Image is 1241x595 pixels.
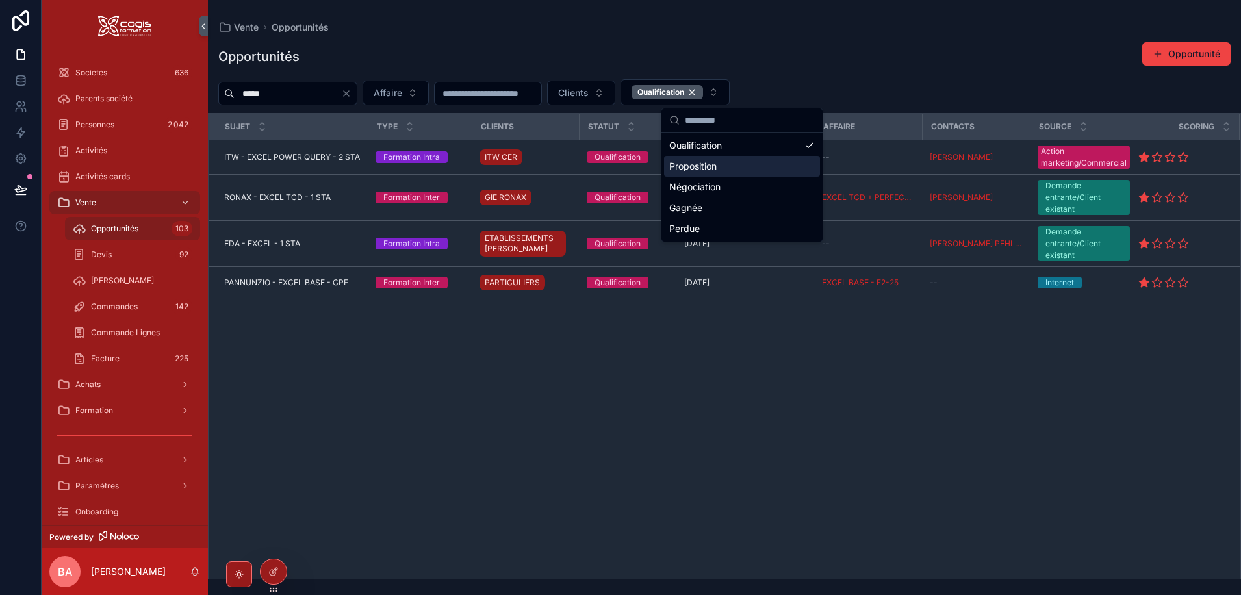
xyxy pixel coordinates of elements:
[930,152,1022,162] a: [PERSON_NAME]
[75,481,119,491] span: Paramètres
[218,21,259,34] a: Vente
[822,238,830,249] span: --
[75,120,114,130] span: Personnes
[930,238,1022,249] a: [PERSON_NAME] PEHLIVAN
[218,47,300,66] h1: Opportunités
[383,238,440,249] div: Formation Intra
[65,217,200,240] a: Opportunités103
[175,247,192,262] div: 92
[1038,277,1130,288] a: Internet
[49,113,200,136] a: Personnes2 042
[172,221,192,236] div: 103
[480,228,571,259] a: ETABLISSEMENTS [PERSON_NAME]
[91,223,138,234] span: Opportunités
[363,81,429,105] button: Select Button
[376,277,464,288] a: Formation Inter
[224,192,360,203] a: RONAX - EXCEL TCD - 1 STA
[49,165,200,188] a: Activités cards
[485,152,517,162] span: ITW CER
[485,233,561,254] span: ETABLISSEMENTS [PERSON_NAME]
[664,197,820,218] div: Gagnée
[822,192,914,203] a: EXCEL TCD + PERFECT - F1-25
[1179,121,1214,132] span: Scoring
[42,525,208,548] a: Powered by
[58,564,72,579] span: BA
[1045,277,1074,288] div: Internet
[91,301,138,312] span: Commandes
[1038,146,1130,169] a: Action marketing/Commercial
[49,474,200,498] a: Paramètres
[49,61,200,84] a: Sociétés636
[98,16,151,36] img: App logo
[822,152,914,162] a: --
[930,192,1022,203] a: [PERSON_NAME]
[661,133,823,242] div: Suggestions
[664,135,820,156] div: Qualification
[91,275,154,286] span: [PERSON_NAME]
[822,277,899,288] a: EXCEL BASE - F2-25
[1038,226,1130,261] a: Demande entrante/Client existant
[1045,226,1122,261] div: Demande entrante/Client existant
[376,192,464,203] a: Formation Inter
[1039,121,1071,132] span: Source
[75,94,133,104] span: Parents société
[480,190,531,205] a: GIE RONAX
[91,327,160,338] span: Commande Lignes
[1142,42,1231,66] a: Opportunité
[49,448,200,472] a: Articles
[684,277,710,288] span: [DATE]
[587,192,669,203] a: Qualification
[75,405,113,416] span: Formation
[930,152,993,162] a: [PERSON_NAME]
[822,152,830,162] span: --
[224,277,360,288] a: PANNUNZIO - EXCEL BASE - CPF
[480,275,545,290] a: PARTICULIERS
[75,379,101,390] span: Achats
[480,149,522,165] a: ITW CER
[480,147,571,168] a: ITW CER
[547,81,615,105] button: Select Button
[595,151,641,163] div: Qualification
[225,121,250,132] span: Sujet
[224,238,360,249] a: EDA - EXCEL - 1 STA
[632,85,703,99] button: Unselect QUALIFICATION
[558,86,589,99] span: Clients
[49,87,200,110] a: Parents société
[684,238,710,249] span: [DATE]
[664,156,820,177] div: Proposition
[664,177,820,197] div: Négociation
[91,353,120,364] span: Facture
[1038,180,1130,215] a: Demande entrante/Client existant
[75,197,96,208] span: Vente
[485,192,526,203] span: GIE RONAX
[587,277,669,288] a: Qualification
[49,500,200,524] a: Onboarding
[480,187,571,208] a: GIE RONAX
[224,277,348,288] span: PANNUNZIO - EXCEL BASE - CPF
[65,347,200,370] a: Facture225
[480,272,571,293] a: PARTICULIERS
[224,192,331,203] span: RONAX - EXCEL TCD - 1 STA
[272,21,329,34] a: Opportunités
[49,191,200,214] a: Vente
[931,121,975,132] span: Contacts
[620,79,730,105] button: Select Button
[376,238,464,249] a: Formation Intra
[377,121,398,132] span: Type
[49,399,200,422] a: Formation
[595,192,641,203] div: Qualification
[75,507,118,517] span: Onboarding
[75,68,107,78] span: Sociétés
[65,243,200,266] a: Devis92
[172,299,192,314] div: 142
[822,238,914,249] a: --
[383,151,440,163] div: Formation Intra
[822,277,914,288] a: EXCEL BASE - F2-25
[65,269,200,292] a: [PERSON_NAME]
[171,351,192,366] div: 225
